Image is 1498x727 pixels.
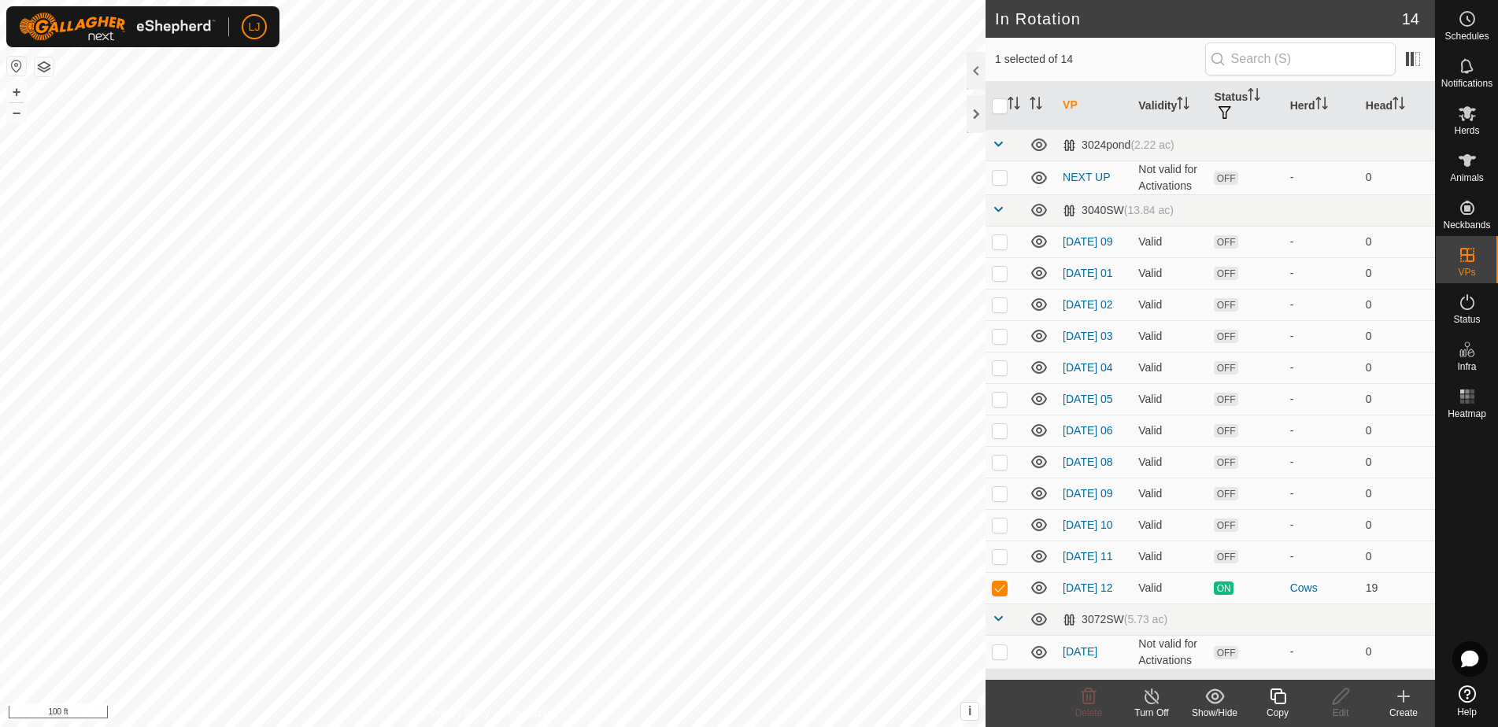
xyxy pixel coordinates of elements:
a: [DATE] 09 [1063,235,1113,248]
div: Turn Off [1120,706,1183,720]
td: 0 [1359,478,1435,509]
div: - [1290,391,1353,408]
span: (13.84 ac) [1124,204,1174,216]
td: Valid [1132,226,1208,257]
td: Valid [1132,352,1208,383]
td: Valid [1132,446,1208,478]
td: Valid [1132,257,1208,289]
a: [DATE] [1063,645,1097,658]
span: Delete [1075,707,1103,718]
button: + [7,83,26,101]
div: - [1290,297,1353,313]
div: - [1290,265,1353,282]
td: Valid [1132,572,1208,603]
span: Status [1453,315,1480,324]
span: OFF [1214,361,1237,375]
div: Show/Hide [1183,706,1246,720]
p-sorticon: Activate to sort [1177,99,1189,112]
a: [DATE] 06 [1063,424,1113,437]
td: Valid [1132,320,1208,352]
span: OFF [1214,646,1237,659]
button: Reset Map [7,57,26,76]
td: Valid [1132,541,1208,572]
a: [DATE] 09 [1063,487,1113,500]
p-sorticon: Activate to sort [1030,99,1042,112]
td: 0 [1359,320,1435,352]
td: 0 [1359,541,1435,572]
a: [DATE] 04 [1063,361,1113,374]
div: - [1290,517,1353,533]
td: Valid [1132,509,1208,541]
div: 3072SW [1063,613,1167,626]
p-sorticon: Activate to sort [1393,99,1405,112]
div: Copy [1246,706,1309,720]
span: (5.73 ac) [1124,613,1167,626]
td: 0 [1359,635,1435,669]
button: Map Layers [35,57,54,76]
td: Valid [1132,415,1208,446]
div: - [1290,360,1353,376]
span: OFF [1214,550,1237,563]
span: OFF [1214,267,1237,280]
p-sorticon: Activate to sort [1008,99,1020,112]
th: Head [1359,82,1435,130]
span: OFF [1214,298,1237,312]
th: Herd [1284,82,1359,130]
span: Heatmap [1448,409,1486,419]
span: OFF [1214,424,1237,437]
span: OFF [1214,235,1237,249]
td: Not valid for Activations [1132,161,1208,194]
td: 0 [1359,446,1435,478]
a: [DATE] 10 [1063,518,1113,531]
td: 19 [1359,572,1435,603]
td: 0 [1359,383,1435,415]
a: Help [1436,679,1498,723]
div: Cows [1290,580,1353,596]
th: Status [1208,82,1283,130]
span: Herds [1454,126,1479,135]
a: [DATE] 12 [1063,581,1113,594]
td: 0 [1359,257,1435,289]
div: - [1290,234,1353,250]
span: Help [1457,707,1477,717]
input: Search (S) [1205,42,1396,76]
span: Animals [1450,173,1484,183]
div: - [1290,454,1353,471]
span: Notifications [1441,79,1492,88]
span: i [968,704,971,718]
div: 3040SW [1063,204,1174,217]
div: - [1290,485,1353,502]
span: Schedules [1444,31,1489,41]
div: - [1290,169,1353,186]
span: Neckbands [1443,220,1490,230]
td: 0 [1359,289,1435,320]
a: [DATE] 03 [1063,330,1113,342]
td: Valid [1132,383,1208,415]
a: Contact Us [509,707,555,721]
span: OFF [1214,172,1237,185]
span: (2.22 ac) [1130,138,1174,151]
button: – [7,103,26,122]
div: - [1290,548,1353,565]
div: Edit [1309,706,1372,720]
div: - [1290,644,1353,660]
td: Not valid for Activations [1132,635,1208,669]
span: Infra [1457,362,1476,371]
button: i [961,703,978,720]
span: OFF [1214,487,1237,500]
a: NEXT UP [1063,171,1110,183]
a: [DATE] 01 [1063,267,1113,279]
span: OFF [1214,456,1237,469]
a: [DATE] 08 [1063,456,1113,468]
div: Create [1372,706,1435,720]
span: OFF [1214,330,1237,343]
td: 0 [1359,415,1435,446]
td: 0 [1359,509,1435,541]
a: [DATE] 05 [1063,393,1113,405]
span: OFF [1214,518,1237,532]
div: 3024pond [1063,138,1174,152]
p-sorticon: Activate to sort [1248,90,1260,103]
td: 0 [1359,352,1435,383]
td: 0 [1359,226,1435,257]
img: Gallagher Logo [19,13,216,41]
